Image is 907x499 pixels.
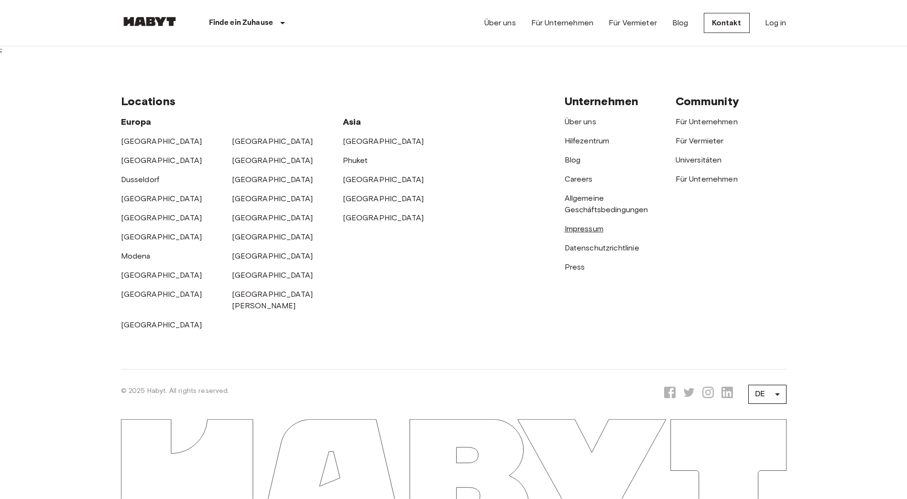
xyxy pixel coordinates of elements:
a: Careers [565,174,593,184]
a: [GEOGRAPHIC_DATA] [121,271,202,280]
a: [GEOGRAPHIC_DATA] [121,232,202,241]
img: Habyt [121,17,178,26]
a: Kontakt [704,13,750,33]
a: Über uns [565,117,596,126]
a: [GEOGRAPHIC_DATA] [121,213,202,222]
a: Allgemeine Geschäftsbedingungen [565,194,648,214]
a: [GEOGRAPHIC_DATA] [121,290,202,299]
div: DE [748,381,787,408]
a: [GEOGRAPHIC_DATA] [232,232,313,241]
a: [GEOGRAPHIC_DATA] [343,137,424,146]
a: Modena [121,251,151,260]
a: [GEOGRAPHIC_DATA] [232,194,313,203]
a: [GEOGRAPHIC_DATA] [232,213,313,222]
p: Finde ein Zuhause [209,17,273,29]
a: Log in [765,17,787,29]
a: Über uns [484,17,516,29]
a: Blog [672,17,688,29]
a: [GEOGRAPHIC_DATA] [343,194,424,203]
a: [GEOGRAPHIC_DATA] [343,175,424,184]
a: Hilfezentrum [565,136,610,145]
a: Impressum [565,224,603,233]
a: Universitäten [676,155,722,164]
a: [GEOGRAPHIC_DATA] [232,156,313,165]
a: [GEOGRAPHIC_DATA] [121,320,202,329]
a: Für Vermieter [676,136,724,145]
a: [GEOGRAPHIC_DATA] [343,213,424,222]
a: Für Vermieter [609,17,657,29]
a: [GEOGRAPHIC_DATA] [232,251,313,260]
span: Locations [121,94,175,108]
a: Für Unternehmen [531,17,593,29]
a: Für Unternehmen [676,174,738,184]
a: [GEOGRAPHIC_DATA] [121,137,202,146]
a: [GEOGRAPHIC_DATA][PERSON_NAME] [232,290,313,310]
span: Europa [121,117,152,127]
a: Datenschutzrichtlinie [565,243,639,252]
span: Unternehmen [565,94,639,108]
a: Phuket [343,156,368,165]
a: Press [565,262,585,271]
span: Community [676,94,739,108]
a: [GEOGRAPHIC_DATA] [232,175,313,184]
span: Asia [343,117,361,127]
span: © 2025 Habyt. All rights reserved. [121,387,229,395]
a: Blog [565,155,581,164]
a: [GEOGRAPHIC_DATA] [232,137,313,146]
a: [GEOGRAPHIC_DATA] [121,156,202,165]
a: [GEOGRAPHIC_DATA] [121,194,202,203]
a: [GEOGRAPHIC_DATA] [232,271,313,280]
a: Dusseldorf [121,175,160,184]
a: Für Unternehmen [676,117,738,126]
